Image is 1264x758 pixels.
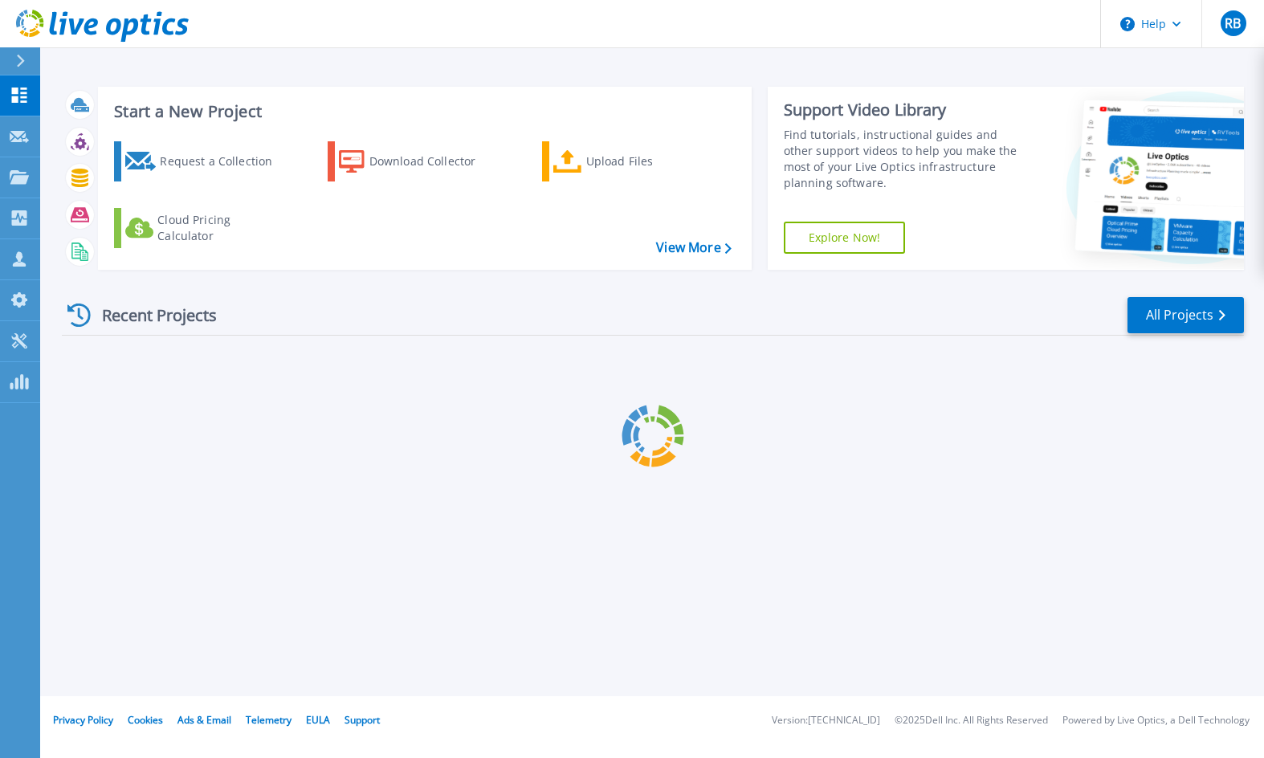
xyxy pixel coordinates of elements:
div: Recent Projects [62,295,239,335]
a: All Projects [1127,297,1244,333]
a: Upload Files [542,141,721,181]
span: RB [1225,17,1241,30]
a: Request a Collection [114,141,293,181]
a: Download Collector [328,141,507,181]
a: Ads & Email [177,713,231,727]
h3: Start a New Project [114,103,731,120]
li: Version: [TECHNICAL_ID] [772,715,880,726]
a: Explore Now! [784,222,906,254]
a: View More [656,240,731,255]
div: Cloud Pricing Calculator [157,212,286,244]
a: Privacy Policy [53,713,113,727]
div: Upload Files [586,145,715,177]
a: Cloud Pricing Calculator [114,208,293,248]
li: © 2025 Dell Inc. All Rights Reserved [895,715,1048,726]
li: Powered by Live Optics, a Dell Technology [1062,715,1250,726]
a: EULA [306,713,330,727]
a: Telemetry [246,713,292,727]
div: Request a Collection [160,145,288,177]
div: Download Collector [369,145,498,177]
a: Cookies [128,713,163,727]
div: Find tutorials, instructional guides and other support videos to help you make the most of your L... [784,127,1024,191]
a: Support [345,713,380,727]
div: Support Video Library [784,100,1024,120]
